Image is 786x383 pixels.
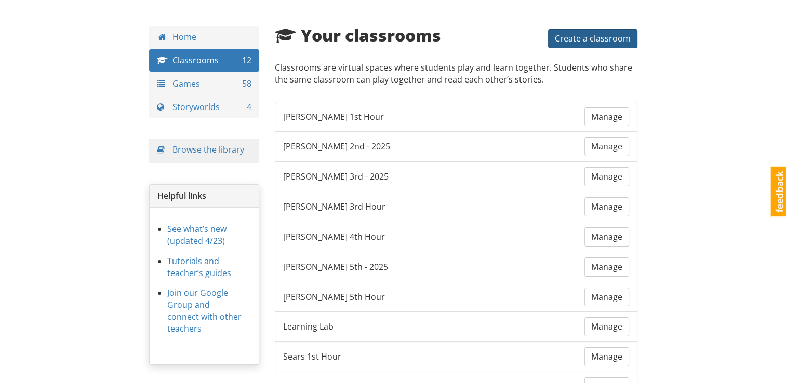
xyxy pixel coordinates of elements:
[149,26,260,48] a: Home
[283,141,390,153] span: [PERSON_NAME] 2nd - 2025
[283,231,385,243] span: [PERSON_NAME] 4th Hour
[283,321,334,333] span: Learning Lab
[591,351,622,362] span: Manage
[172,144,244,155] a: Browse the library
[283,201,385,213] span: [PERSON_NAME] 3rd Hour
[591,231,622,242] span: Manage
[584,317,629,336] a: Manage
[149,49,260,72] a: Classrooms 12
[591,261,622,272] span: Manage
[584,167,629,186] a: Manage
[167,223,227,247] a: See what’s new (updated 4/23)
[548,29,637,48] button: Create a classroom
[283,261,388,273] span: [PERSON_NAME] 5th - 2025
[584,288,629,307] a: Manage
[591,201,622,212] span: Manage
[584,347,629,366] a: Manage
[275,26,441,44] h2: Your classrooms
[149,73,260,95] a: Games 58
[283,291,385,303] span: [PERSON_NAME] 5th Hour
[591,171,622,182] span: Manage
[555,33,631,44] span: Create a classroom
[584,227,629,247] a: Manage
[283,351,341,363] span: Sears 1st Hour
[584,107,629,127] a: Manage
[242,78,251,90] span: 58
[591,291,622,303] span: Manage
[283,171,389,183] span: [PERSON_NAME] 3rd - 2025
[591,141,622,152] span: Manage
[167,287,242,334] a: Join our Google Group and connect with other teachers
[283,111,384,123] span: [PERSON_NAME] 1st Hour
[150,185,259,208] div: Helpful links
[584,257,629,277] a: Manage
[584,197,629,216] a: Manage
[591,111,622,122] span: Manage
[167,255,231,279] a: Tutorials and teacher’s guides
[275,62,637,96] p: Classrooms are virtual spaces where students play and learn together. Students who share the same...
[247,101,251,113] span: 4
[584,137,629,156] a: Manage
[242,54,251,66] span: 12
[149,96,260,118] a: Storyworlds 4
[591,321,622,332] span: Manage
